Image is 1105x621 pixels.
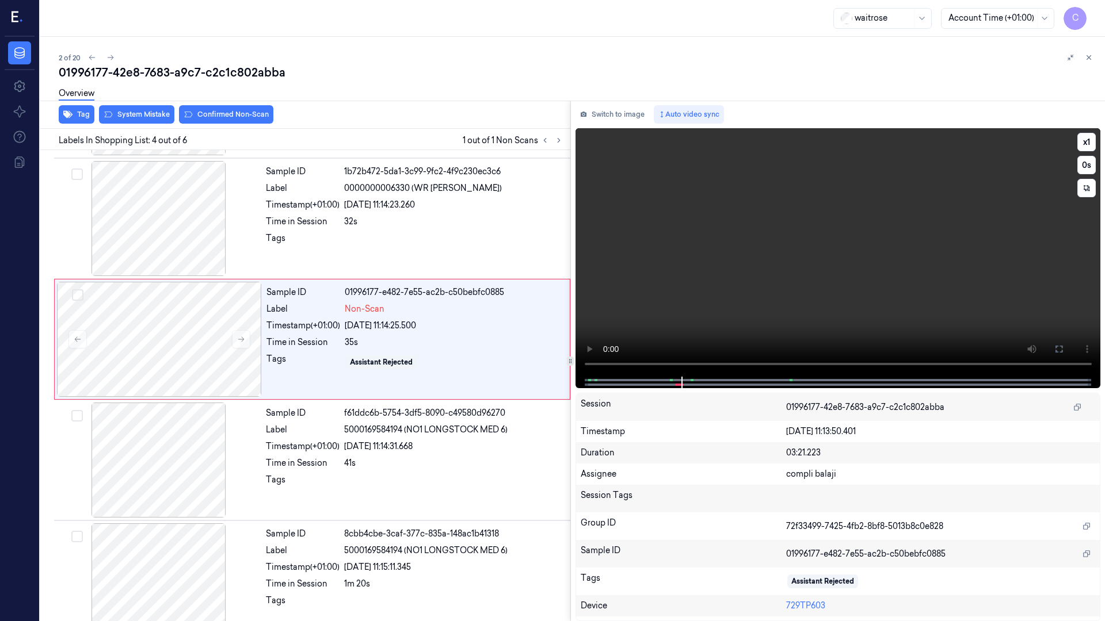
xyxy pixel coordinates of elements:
[266,199,340,211] div: Timestamp (+01:00)
[581,425,787,438] div: Timestamp
[266,457,340,469] div: Time in Session
[344,216,563,228] div: 32s
[786,600,1095,612] div: 729TP603
[266,303,340,315] div: Label
[344,407,563,419] div: f61ddc6b-5754-3df5-8090-c49580d96270
[344,199,563,211] div: [DATE] 11:14:23.260
[266,407,340,419] div: Sample ID
[581,517,787,535] div: Group ID
[266,353,340,371] div: Tags
[786,425,1095,438] div: [DATE] 11:13:50.401
[179,105,273,124] button: Confirmed Non-Scan
[463,133,566,147] span: 1 out of 1 Non Scans
[266,182,340,194] div: Label
[72,289,83,301] button: Select row
[581,572,787,591] div: Tags
[266,424,340,436] div: Label
[266,336,340,348] div: Time in Session
[344,528,563,540] div: 8cbb4cbe-3caf-377c-835a-148ac1b41318
[344,166,563,178] div: 1b72b472-5da1-3c99-9fc2-4f9c230ec3c6
[581,447,787,459] div: Duration
[266,216,340,228] div: Time in Session
[345,336,563,348] div: 35s
[576,105,649,124] button: Switch to image
[581,468,787,480] div: Assignee
[345,303,384,315] span: Non-Scan
[71,410,83,421] button: Select row
[1077,156,1096,174] button: 0s
[266,320,340,332] div: Timestamp (+01:00)
[344,545,508,557] span: 5000169584194 (NO1 LONGSTOCK MED 6)
[581,545,787,563] div: Sample ID
[344,440,563,453] div: [DATE] 11:14:31.668
[345,320,563,332] div: [DATE] 11:14:25.500
[344,424,508,436] span: 5000169584194 (NO1 LONGSTOCK MED 6)
[266,595,340,613] div: Tags
[581,489,787,508] div: Session Tags
[786,548,946,560] span: 01996177-e482-7e55-ac2b-c50bebfc0885
[59,135,187,147] span: Labels In Shopping List: 4 out of 6
[350,357,413,367] div: Assistant Rejected
[266,545,340,557] div: Label
[786,401,944,413] span: 01996177-42e8-7683-a9c7-c2c1c802abba
[786,520,943,532] span: 72f33499-7425-4fb2-8bf8-5013b8c0e828
[266,578,340,590] div: Time in Session
[1077,133,1096,151] button: x1
[59,64,1096,80] div: 01996177-42e8-7683-a9c7-c2c1c802abba
[344,457,563,469] div: 41s
[581,398,787,416] div: Session
[581,600,787,612] div: Device
[266,232,340,251] div: Tags
[791,576,854,586] div: Assistant Rejected
[344,578,563,590] div: 1m 20s
[1064,7,1087,30] button: C
[654,105,724,124] button: Auto video sync
[99,105,174,124] button: System Mistake
[266,528,340,540] div: Sample ID
[59,105,94,124] button: Tag
[345,286,563,298] div: 01996177-e482-7e55-ac2b-c50bebfc0885
[266,286,340,298] div: Sample ID
[786,468,1095,480] div: compli balaji
[266,440,340,453] div: Timestamp (+01:00)
[266,561,340,573] div: Timestamp (+01:00)
[71,168,83,180] button: Select row
[786,447,1095,459] div: 03:21.223
[266,166,340,178] div: Sample ID
[344,561,563,573] div: [DATE] 11:15:11.345
[59,87,94,101] a: Overview
[71,531,83,542] button: Select row
[59,53,81,63] span: 2 of 20
[344,182,502,194] span: 0000000006330 (WR [PERSON_NAME])
[266,474,340,492] div: Tags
